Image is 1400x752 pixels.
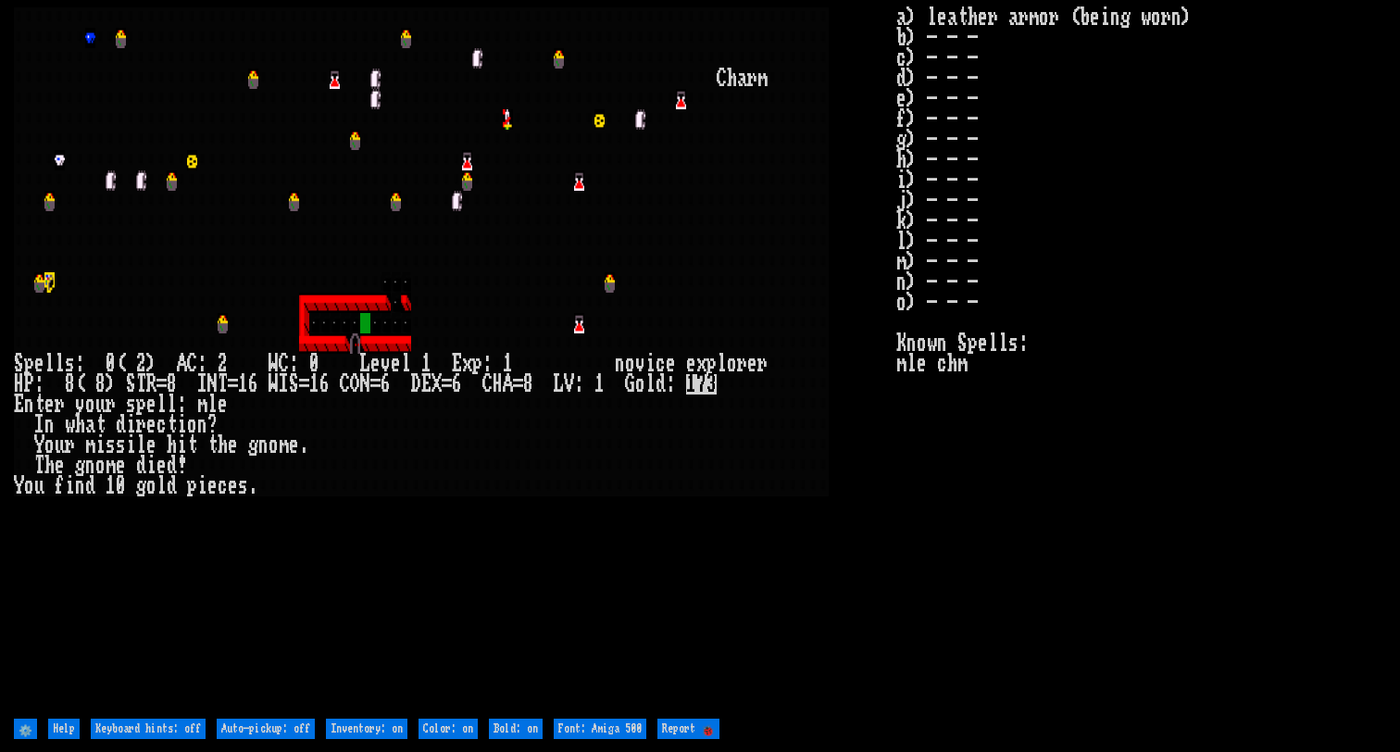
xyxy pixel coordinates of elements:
div: r [106,395,116,415]
div: R [146,374,156,395]
div: 1 [238,374,248,395]
input: Font: Amiga 500 [554,719,646,739]
div: u [55,435,65,456]
div: c [218,476,228,496]
div: e [747,354,757,374]
div: i [146,456,156,476]
div: T [34,456,44,476]
div: ) [146,354,156,374]
div: T [218,374,228,395]
div: r [757,354,768,374]
div: m [197,395,207,415]
div: e [146,435,156,456]
div: s [65,354,75,374]
div: h [218,435,228,456]
div: g [248,435,258,456]
div: m [757,69,768,89]
div: 2 [218,354,228,374]
div: C [482,374,493,395]
div: l [156,395,167,415]
div: 8 [65,374,75,395]
div: t [167,415,177,435]
div: n [85,456,95,476]
div: V [564,374,574,395]
div: h [44,456,55,476]
div: l [44,354,55,374]
div: o [187,415,197,435]
input: Inventory: on [326,719,407,739]
div: : [177,395,187,415]
div: i [126,435,136,456]
div: o [44,435,55,456]
div: W [269,374,279,395]
div: n [197,415,207,435]
div: 0 [106,354,116,374]
div: : [289,354,299,374]
div: o [727,354,737,374]
div: h [167,435,177,456]
div: n [24,395,34,415]
div: m [85,435,95,456]
mark: 1 [686,374,696,395]
div: t [34,395,44,415]
div: I [197,374,207,395]
div: o [269,435,279,456]
div: I [34,415,44,435]
div: n [44,415,55,435]
div: r [737,354,747,374]
div: t [95,415,106,435]
div: c [156,415,167,435]
div: : [34,374,44,395]
div: N [360,374,370,395]
div: u [95,395,106,415]
div: 1 [503,354,513,374]
div: s [106,435,116,456]
div: i [95,435,106,456]
div: I [279,374,289,395]
div: e [228,476,238,496]
div: 6 [319,374,330,395]
div: g [136,476,146,496]
div: e [55,456,65,476]
div: O [350,374,360,395]
div: 6 [452,374,462,395]
div: m [279,435,289,456]
div: r [747,69,757,89]
div: p [136,395,146,415]
div: 2 [136,354,146,374]
div: p [187,476,197,496]
div: 0 [309,354,319,374]
div: v [635,354,645,374]
div: : [666,374,676,395]
div: e [391,354,401,374]
div: : [482,354,493,374]
div: o [635,374,645,395]
div: = [513,374,523,395]
div: H [493,374,503,395]
div: 8 [95,374,106,395]
div: i [197,476,207,496]
div: e [146,415,156,435]
div: ) [106,374,116,395]
div: o [625,354,635,374]
div: A [177,354,187,374]
div: g [75,456,85,476]
div: o [24,476,34,496]
div: d [167,476,177,496]
input: Report 🐞 [657,719,719,739]
div: 8 [523,374,533,395]
div: l [156,476,167,496]
div: n [615,354,625,374]
div: e [207,476,218,496]
div: l [645,374,656,395]
div: E [14,395,24,415]
div: u [34,476,44,496]
div: E [452,354,462,374]
div: i [126,415,136,435]
div: S [289,374,299,395]
div: x [696,354,706,374]
input: ⚙️ [14,719,37,739]
div: S [14,354,24,374]
div: x [462,354,472,374]
div: e [666,354,676,374]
